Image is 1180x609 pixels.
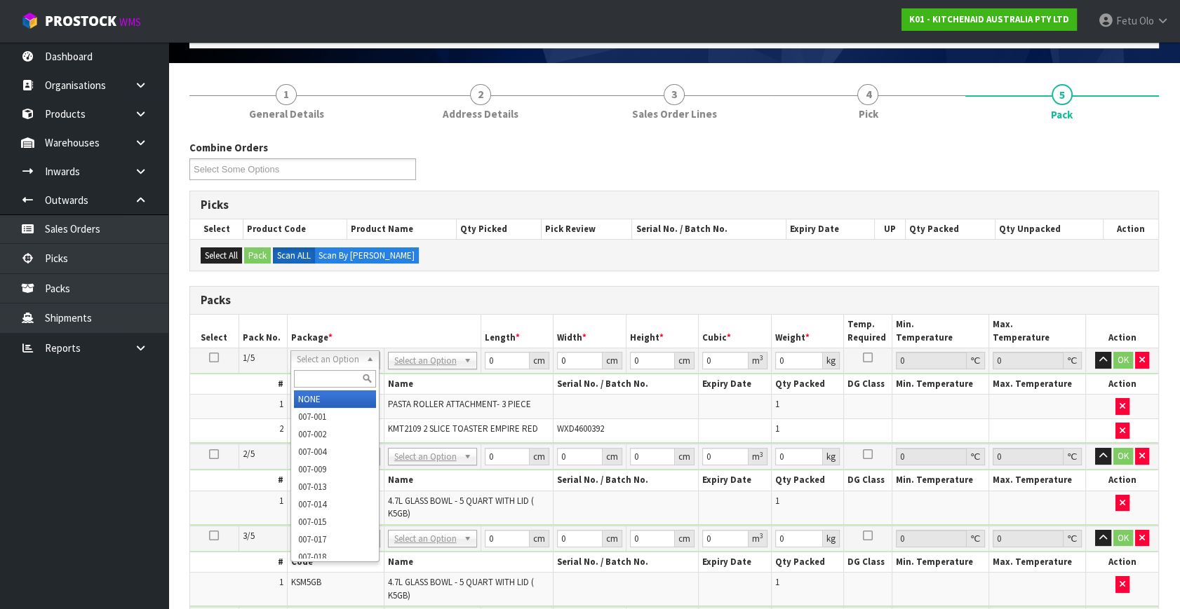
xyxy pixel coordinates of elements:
th: Temp. Required [844,315,892,348]
span: Select an Option [394,531,458,547]
span: Select an Option [394,449,458,465]
span: PASTA ROLLER ATTACHMENT- 3 PIECE [388,398,531,410]
button: Pack [244,247,271,264]
sup: 3 [760,353,763,362]
th: Qty Packed [905,219,995,239]
div: ℃ [1064,530,1082,547]
span: Address Details [443,107,518,121]
th: Qty Packed [771,374,844,395]
span: 2 [279,423,283,434]
div: cm [675,530,695,547]
span: Select an Option [394,353,458,369]
span: 1 [276,84,297,105]
th: Serial No. / Batch No. [554,374,699,395]
a: K01 - KITCHENAID AUSTRALIA PTY LTD [901,8,1077,31]
div: ℃ [1064,352,1082,369]
th: Pick Review [542,219,632,239]
span: 3/5 [243,530,255,542]
span: 1 [775,576,779,588]
th: # [190,374,287,395]
span: Pick [858,107,878,121]
th: DG Class [844,552,892,573]
li: NONE [294,390,376,408]
th: Code [287,374,384,395]
div: m [749,448,767,465]
th: Name [384,552,554,573]
span: 5 [1052,84,1073,105]
th: Action [1086,552,1159,573]
th: Serial No. / Batch No. [632,219,786,239]
span: Sales Order Lines [632,107,717,121]
th: Max. Temperature [989,374,1086,395]
th: Pack No. [239,315,287,348]
span: 1 [775,398,779,410]
th: Qty Unpacked [995,219,1103,239]
th: Expiry Date [699,374,772,395]
th: Min. Temperature [892,470,989,491]
li: 007-002 [294,425,376,443]
th: Name [384,470,554,491]
li: 007-014 [294,495,376,513]
div: cm [530,448,549,465]
th: Max. Temperature [989,552,1086,573]
th: Length [481,315,554,348]
th: Height [626,315,699,348]
div: m [749,352,767,369]
div: cm [603,448,622,465]
th: Name [384,374,554,395]
li: 007-009 [294,460,376,478]
th: DG Class [844,470,892,491]
button: OK [1113,352,1133,369]
sup: 3 [760,531,763,540]
th: Expiry Date [786,219,875,239]
li: 007-018 [294,548,376,566]
th: Cubic [699,315,772,348]
li: 007-013 [294,478,376,495]
span: Pack [1051,107,1073,122]
div: cm [530,352,549,369]
strong: K01 - KITCHENAID AUSTRALIA PTY LTD [909,13,1069,25]
th: Min. Temperature [892,315,989,348]
span: WXD4600392 [557,423,604,434]
div: kg [823,448,840,465]
div: cm [675,352,695,369]
h3: Packs [201,294,1148,307]
span: Select an Option [297,351,361,368]
div: ℃ [1064,448,1082,465]
label: Scan By [PERSON_NAME] [314,247,419,264]
th: Serial No. / Batch No. [554,470,699,491]
label: Scan ALL [273,247,315,264]
h3: Picks [201,198,1148,212]
span: 3 [664,84,685,105]
th: Action [1103,219,1158,239]
span: 1 [775,423,779,434]
th: DG Class [844,374,892,395]
th: Max. Temperature [989,315,1086,348]
th: Code [287,470,384,491]
label: Combine Orders [189,140,268,155]
div: cm [603,352,622,369]
button: OK [1113,530,1133,547]
div: ℃ [967,352,985,369]
small: WMS [119,15,141,29]
span: General Details [249,107,324,121]
th: Expiry Date [699,470,772,491]
span: 4.7L GLASS BOWL - 5 QUART WITH LID ( K5GB) [388,495,534,519]
div: ℃ [967,448,985,465]
span: 1/5 [243,352,255,364]
img: cube-alt.png [21,12,39,29]
th: Action [1086,315,1159,348]
th: Action [1086,470,1159,491]
div: kg [823,530,840,547]
span: 1 [279,576,283,588]
span: KMT2109 2 SLICE TOASTER EMPIRE RED [388,423,538,434]
th: Select [190,219,243,239]
button: OK [1113,448,1133,465]
span: Fetu [1116,14,1137,27]
th: Min. Temperature [892,552,989,573]
span: ProStock [45,12,116,30]
th: Product Code [243,219,347,239]
th: Select [190,315,239,348]
span: 4.7L GLASS BOWL - 5 QUART WITH LID ( K5GB) [388,576,534,601]
th: # [190,470,287,491]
